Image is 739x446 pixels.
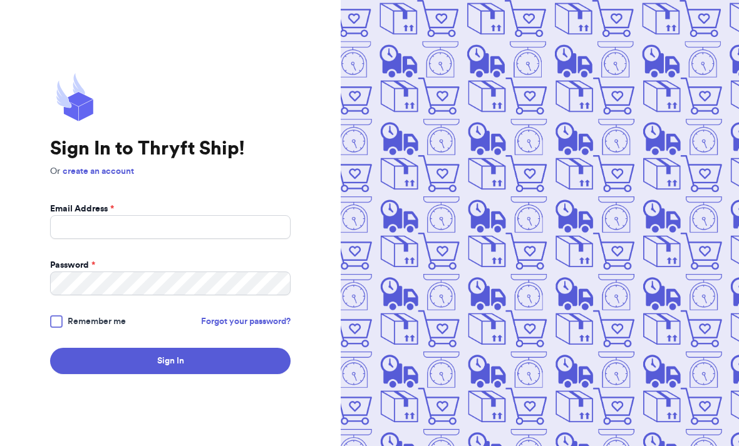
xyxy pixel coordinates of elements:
[50,165,291,178] p: Or
[50,138,291,160] h1: Sign In to Thryft Ship!
[201,315,291,328] a: Forgot your password?
[50,259,95,271] label: Password
[68,315,126,328] span: Remember me
[50,348,291,374] button: Sign In
[50,203,114,215] label: Email Address
[63,167,134,176] a: create an account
